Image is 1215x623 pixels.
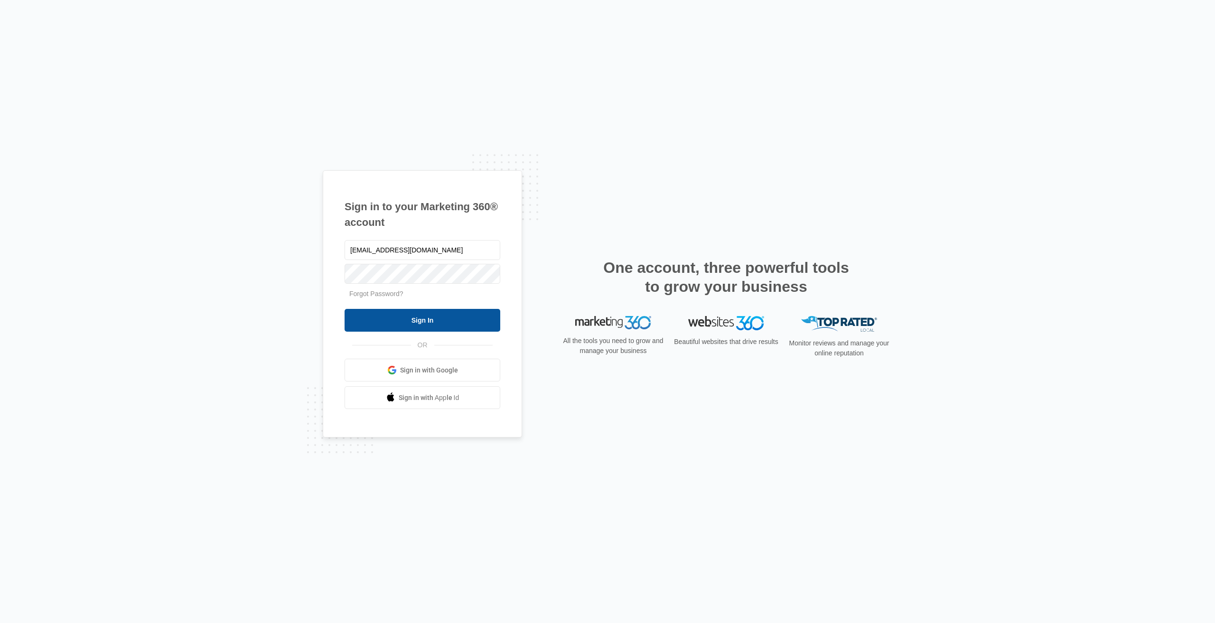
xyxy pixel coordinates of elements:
a: Sign in with Apple Id [345,386,500,409]
input: Sign In [345,309,500,332]
img: Top Rated Local [801,316,877,332]
h2: One account, three powerful tools to grow your business [600,258,852,296]
h1: Sign in to your Marketing 360® account [345,199,500,230]
img: Websites 360 [688,316,764,330]
a: Forgot Password? [349,290,403,298]
p: Monitor reviews and manage your online reputation [786,338,892,358]
span: OR [411,340,434,350]
span: Sign in with Apple Id [399,393,459,403]
p: All the tools you need to grow and manage your business [560,336,666,356]
img: Marketing 360 [575,316,651,329]
span: Sign in with Google [400,365,458,375]
a: Sign in with Google [345,359,500,381]
input: Email [345,240,500,260]
p: Beautiful websites that drive results [673,337,779,347]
